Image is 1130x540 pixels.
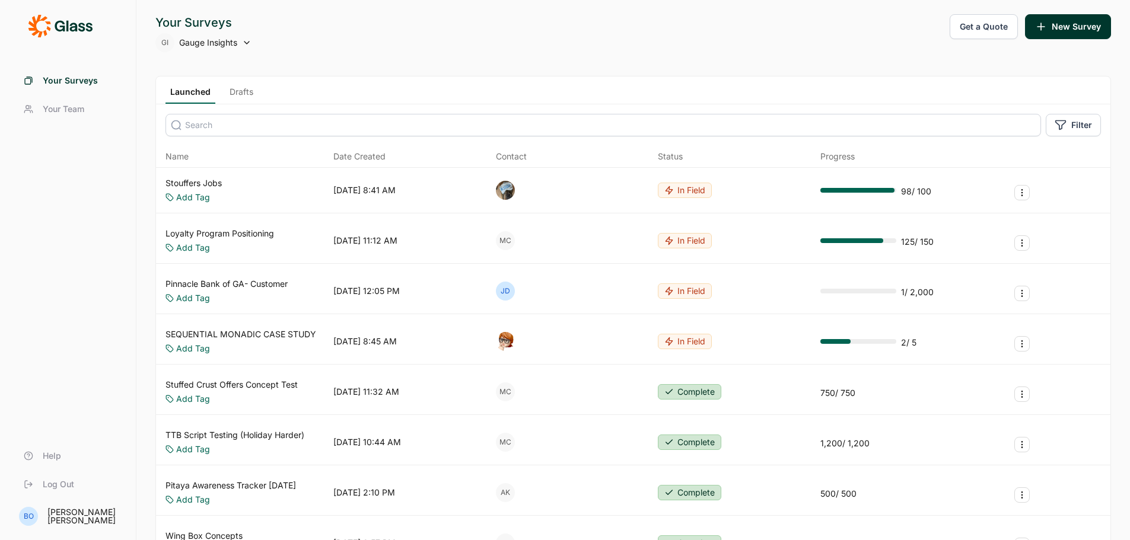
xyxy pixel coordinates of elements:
a: Add Tag [176,343,210,354]
img: o7kyh2p2njg4amft5nuk.png [496,332,515,351]
button: Survey Actions [1014,235,1030,251]
div: [DATE] 10:44 AM [333,436,401,448]
button: Survey Actions [1014,286,1030,301]
a: Pinnacle Bank of GA- Customer [165,278,288,290]
span: Date Created [333,151,386,162]
a: Add Tag [176,191,210,203]
button: Filter [1046,114,1101,136]
div: BO [19,507,38,526]
div: AK [496,483,515,502]
button: Survey Actions [1014,437,1030,452]
button: Get a Quote [950,14,1018,39]
div: [DATE] 8:45 AM [333,335,397,347]
div: [DATE] 8:41 AM [333,184,396,196]
a: Add Tag [176,292,210,304]
a: Stuffed Crust Offers Concept Test [165,379,298,391]
div: Status [658,151,683,162]
input: Search [165,114,1041,136]
button: In Field [658,283,712,299]
div: 2 / 5 [901,337,916,349]
a: Launched [165,86,215,104]
button: In Field [658,183,712,198]
div: [DATE] 11:32 AM [333,386,399,398]
span: Log Out [43,478,74,490]
button: Complete [658,485,721,500]
button: Complete [658,384,721,400]
span: Help [43,450,61,462]
a: Loyalty Program Positioning [165,228,274,239]
div: Progress [820,151,855,162]
div: 750 / 750 [820,387,855,399]
div: Contact [496,151,527,162]
div: [PERSON_NAME] [PERSON_NAME] [47,508,122,525]
button: Survey Actions [1014,336,1030,352]
div: [DATE] 2:10 PM [333,487,395,499]
span: Your Team [43,103,84,115]
button: Survey Actions [1014,386,1030,402]
div: MC [496,231,515,250]
a: SEQUENTIAL MONADIC CASE STUDY [165,328,316,340]
a: Stouffers Jobs [165,177,222,189]
button: Survey Actions [1014,185,1030,200]
div: MC [496,433,515,452]
button: In Field [658,233,712,248]
div: 500 / 500 [820,488,857,500]
div: GI [155,33,174,52]
button: New Survey [1025,14,1111,39]
button: In Field [658,334,712,349]
span: Your Surveys [43,75,98,87]
a: Add Tag [176,242,210,254]
div: [DATE] 12:05 PM [333,285,400,297]
div: 125 / 150 [901,236,934,248]
a: Pitaya Awareness Tracker [DATE] [165,480,296,491]
a: Drafts [225,86,258,104]
div: 1 / 2,000 [901,286,934,298]
a: TTB Script Testing (Holiday Harder) [165,429,304,441]
div: JD [496,282,515,301]
a: Add Tag [176,443,210,455]
button: Survey Actions [1014,487,1030,503]
button: Complete [658,434,721,450]
div: MC [496,382,515,401]
div: Your Surveys [155,14,252,31]
span: Filter [1071,119,1092,131]
div: [DATE] 11:12 AM [333,235,397,247]
div: 1,200 / 1,200 [820,437,870,449]
span: Name [165,151,189,162]
img: ocn8z7iqvmiiaveqkfqd.png [496,181,515,200]
a: Add Tag [176,393,210,405]
div: 98 / 100 [901,186,931,197]
span: Gauge Insights [179,37,237,49]
a: Add Tag [176,494,210,506]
